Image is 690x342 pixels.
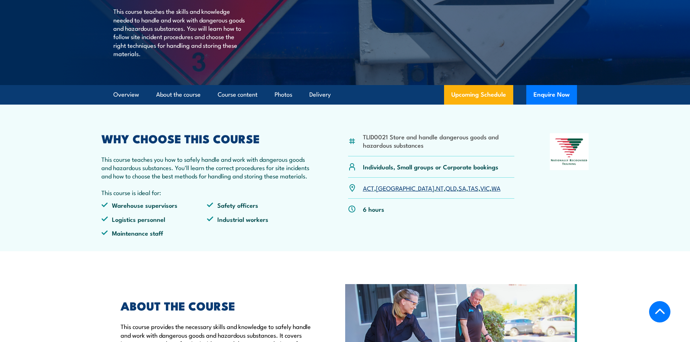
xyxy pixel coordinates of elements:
a: TAS [468,183,478,192]
p: 6 hours [363,205,384,213]
a: WA [492,183,501,192]
a: Photos [275,85,292,104]
a: NT [436,183,444,192]
li: Logistics personnel [101,215,207,223]
li: Maintenance staff [101,229,207,237]
a: ACT [363,183,374,192]
li: Industrial workers [207,215,313,223]
a: SA [459,183,466,192]
a: [GEOGRAPHIC_DATA] [376,183,434,192]
p: , , , , , , , [363,184,501,192]
button: Enquire Now [526,85,577,105]
h2: WHY CHOOSE THIS COURSE [101,133,313,143]
img: Nationally Recognised Training logo. [550,133,589,170]
p: Individuals, Small groups or Corporate bookings [363,162,498,171]
a: Overview [113,85,139,104]
a: Course content [218,85,258,104]
li: Safety officers [207,201,313,209]
p: This course teaches the skills and knowledge needed to handle and work with dangerous goods and h... [113,7,246,58]
h2: ABOUT THE COURSE [121,300,312,311]
a: QLD [446,183,457,192]
a: Upcoming Schedule [444,85,513,105]
a: About the course [156,85,201,104]
p: This course teaches you how to safely handle and work with dangerous goods and hazardous substanc... [101,155,313,180]
a: Delivery [309,85,331,104]
p: This course is ideal for: [101,188,313,197]
a: VIC [480,183,490,192]
li: TLID0021 Store and handle dangerous goods and hazardous substances [363,132,515,149]
li: Warehouse supervisors [101,201,207,209]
